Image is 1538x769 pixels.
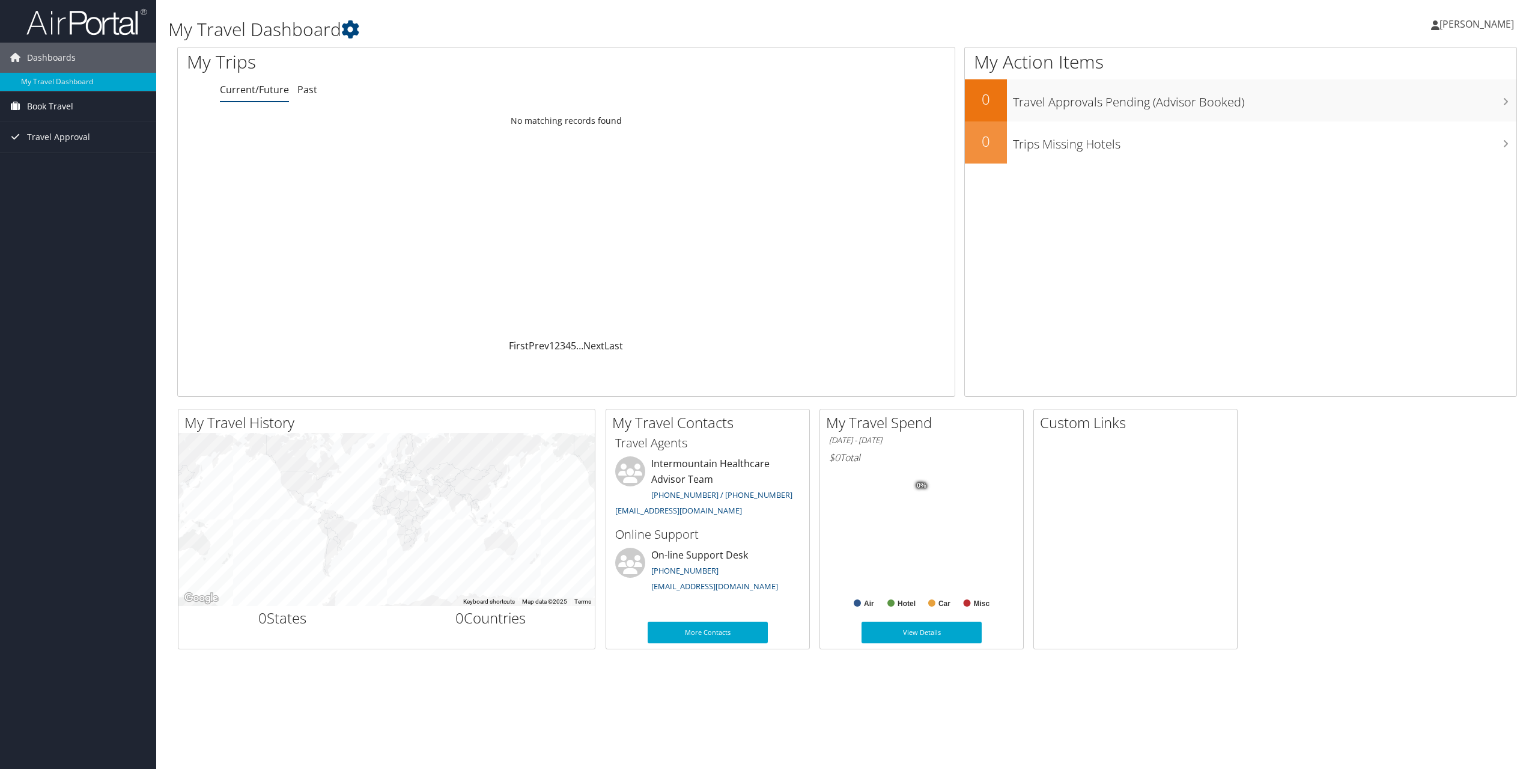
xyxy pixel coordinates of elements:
[965,131,1007,152] h2: 0
[181,590,221,606] a: Open this area in Google Maps (opens a new window)
[576,339,583,352] span: …
[220,83,289,96] a: Current/Future
[615,526,800,543] h3: Online Support
[455,608,464,628] span: 0
[1013,130,1516,153] h3: Trips Missing Hotels
[571,339,576,352] a: 5
[917,482,926,489] tspan: 0%
[297,83,317,96] a: Past
[965,121,1516,164] a: 0Trips Missing Hotels
[829,451,840,464] span: $0
[522,598,567,605] span: Map data ©2025
[862,622,982,643] a: View Details
[829,435,1014,446] h6: [DATE] - [DATE]
[1040,412,1237,433] h2: Custom Links
[509,339,529,352] a: First
[612,412,809,433] h2: My Travel Contacts
[529,339,549,352] a: Prev
[184,412,595,433] h2: My Travel History
[651,581,778,592] a: [EMAIL_ADDRESS][DOMAIN_NAME]
[1439,17,1514,31] span: [PERSON_NAME]
[604,339,623,352] a: Last
[965,79,1516,121] a: 0Travel Approvals Pending (Advisor Booked)
[826,412,1023,433] h2: My Travel Spend
[974,599,990,608] text: Misc
[829,451,1014,464] h6: Total
[560,339,565,352] a: 3
[648,622,768,643] a: More Contacts
[583,339,604,352] a: Next
[651,565,719,576] a: [PHONE_NUMBER]
[181,590,221,606] img: Google
[609,548,806,597] li: On-line Support Desk
[258,608,267,628] span: 0
[615,505,742,516] a: [EMAIL_ADDRESS][DOMAIN_NAME]
[1431,6,1526,42] a: [PERSON_NAME]
[574,598,591,605] a: Terms (opens in new tab)
[615,435,800,452] h3: Travel Agents
[898,599,916,608] text: Hotel
[187,49,622,75] h1: My Trips
[168,17,1074,42] h1: My Travel Dashboard
[187,608,378,628] h2: States
[27,43,76,73] span: Dashboards
[609,456,806,521] li: Intermountain Healthcare Advisor Team
[27,91,73,121] span: Book Travel
[396,608,586,628] h2: Countries
[26,8,147,36] img: airportal-logo.png
[1013,88,1516,111] h3: Travel Approvals Pending (Advisor Booked)
[463,598,515,606] button: Keyboard shortcuts
[27,122,90,152] span: Travel Approval
[565,339,571,352] a: 4
[178,110,955,132] td: No matching records found
[965,89,1007,109] h2: 0
[555,339,560,352] a: 2
[864,599,874,608] text: Air
[651,489,792,500] a: [PHONE_NUMBER] / [PHONE_NUMBER]
[549,339,555,352] a: 1
[965,49,1516,75] h1: My Action Items
[938,599,950,608] text: Car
